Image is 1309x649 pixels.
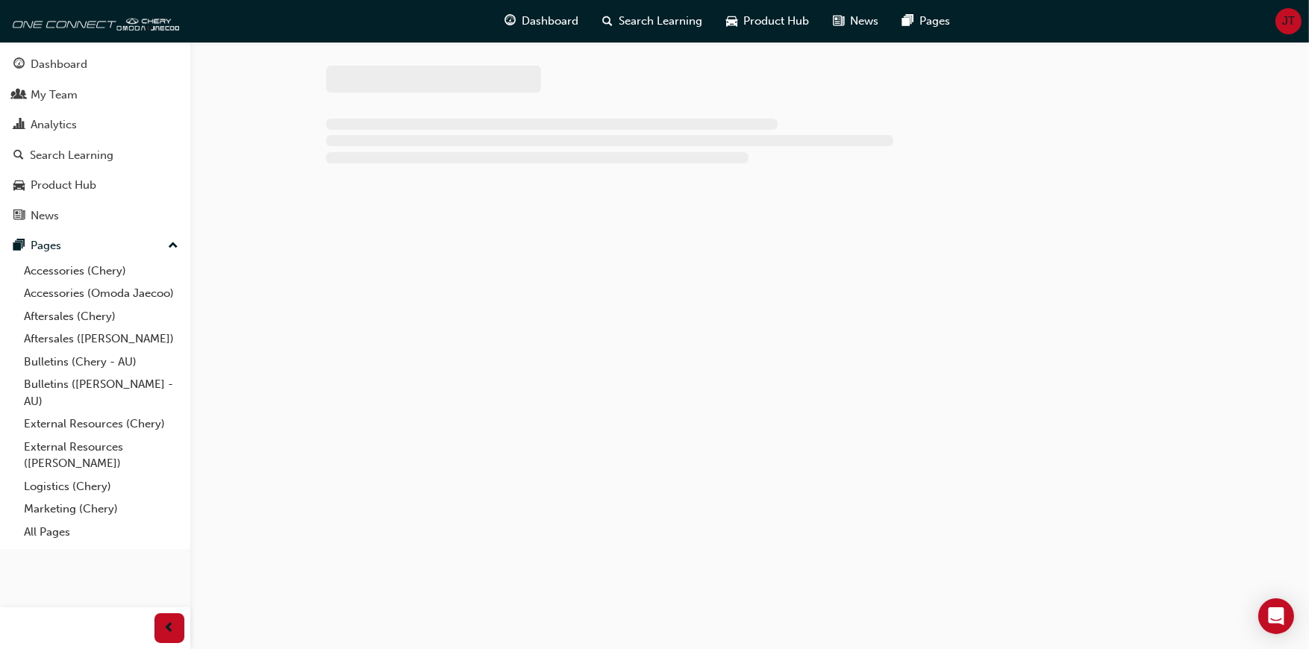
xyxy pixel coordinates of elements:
[13,239,25,253] span: pages-icon
[18,327,184,351] a: Aftersales ([PERSON_NAME])
[13,58,25,72] span: guage-icon
[590,6,714,37] a: search-iconSearch Learning
[13,89,25,102] span: people-icon
[6,111,184,139] a: Analytics
[6,81,184,109] a: My Team
[7,6,179,36] img: oneconnect
[850,13,878,30] span: News
[164,619,175,638] span: prev-icon
[18,305,184,328] a: Aftersales (Chery)
[18,373,184,413] a: Bulletins ([PERSON_NAME] - AU)
[6,232,184,260] button: Pages
[18,436,184,475] a: External Resources ([PERSON_NAME])
[13,210,25,223] span: news-icon
[13,149,24,163] span: search-icon
[30,147,113,164] div: Search Learning
[18,351,184,374] a: Bulletins (Chery - AU)
[902,12,913,31] span: pages-icon
[504,12,516,31] span: guage-icon
[18,413,184,436] a: External Resources (Chery)
[833,12,844,31] span: news-icon
[6,172,184,199] a: Product Hub
[31,56,87,73] div: Dashboard
[619,13,702,30] span: Search Learning
[18,521,184,544] a: All Pages
[31,177,96,194] div: Product Hub
[31,207,59,225] div: News
[168,236,178,256] span: up-icon
[6,51,184,78] a: Dashboard
[31,116,77,134] div: Analytics
[31,87,78,104] div: My Team
[18,282,184,305] a: Accessories (Omoda Jaecoo)
[13,119,25,132] span: chart-icon
[743,13,809,30] span: Product Hub
[1258,598,1294,634] div: Open Intercom Messenger
[821,6,890,37] a: news-iconNews
[714,6,821,37] a: car-iconProduct Hub
[18,260,184,283] a: Accessories (Chery)
[919,13,950,30] span: Pages
[890,6,962,37] a: pages-iconPages
[522,13,578,30] span: Dashboard
[1282,13,1295,30] span: JT
[6,142,184,169] a: Search Learning
[31,237,61,254] div: Pages
[18,475,184,498] a: Logistics (Chery)
[18,498,184,521] a: Marketing (Chery)
[6,48,184,232] button: DashboardMy TeamAnalyticsSearch LearningProduct HubNews
[493,6,590,37] a: guage-iconDashboard
[726,12,737,31] span: car-icon
[602,12,613,31] span: search-icon
[13,179,25,192] span: car-icon
[1275,8,1302,34] button: JT
[6,202,184,230] a: News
